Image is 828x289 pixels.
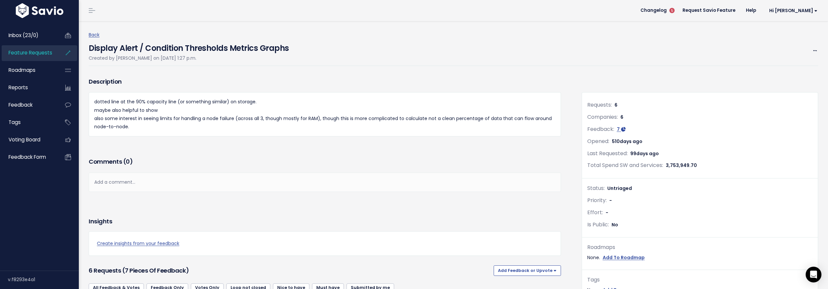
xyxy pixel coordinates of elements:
span: Untriaged [607,185,632,192]
span: Reports [9,84,28,91]
span: Tags [9,119,21,126]
span: Roadmaps [9,67,35,73]
span: Effort: [587,209,603,216]
div: Tags [587,275,813,285]
a: Feedback [2,97,55,113]
span: Hi [PERSON_NAME] [769,8,817,13]
span: Last Requested: [587,150,628,157]
a: Feedback form [2,150,55,165]
span: 99 [630,150,659,157]
span: Priority: [587,196,607,204]
span: days ago [636,150,659,157]
button: Add Feedback or Upvote [494,265,561,276]
span: Changelog [640,8,667,13]
span: 5 [669,8,675,13]
a: Create insights from your feedback [97,239,553,248]
a: Feature Requests [2,45,55,60]
a: Request Savio Feature [677,6,741,15]
div: None. [587,254,813,262]
div: Roadmaps [587,243,813,252]
img: logo-white.9d6f32f41409.svg [14,3,65,18]
h4: Display Alert / Condition Thresholds Metrics Graphs [89,39,289,54]
span: days ago [620,138,642,145]
span: Feedback: [587,125,614,133]
span: Feedback form [9,154,46,160]
div: Open Intercom Messenger [806,267,821,282]
span: Inbox (23/0) [9,32,38,39]
div: v.f8293e4a1 [8,271,79,288]
p: dotted line at the 90% capacity line (or something similar) on storage. maybe also helpful to sho... [94,98,555,131]
span: Voting Board [9,136,40,143]
span: Feedback [9,101,33,108]
a: Tags [2,115,55,130]
span: Opened: [587,137,609,145]
span: No [612,221,618,228]
span: Feature Requests [9,49,52,56]
a: Add To Roadmap [603,254,645,262]
span: Is Public: [587,221,609,228]
span: 6 [615,102,617,108]
span: Total Spend SW and Services: [587,161,663,169]
h3: 6 Requests (7 pieces of Feedback) [89,266,491,275]
a: Inbox (23/0) [2,28,55,43]
span: - [606,209,608,216]
span: 7 [617,126,620,133]
a: Help [741,6,761,15]
span: Status: [587,184,605,192]
span: Requests: [587,101,612,109]
a: Hi [PERSON_NAME] [761,6,823,16]
span: 6 [620,114,623,120]
a: Back [89,31,100,38]
a: Roadmaps [2,63,55,78]
a: 7 [617,126,626,133]
span: - [609,197,612,204]
h3: Insights [89,217,112,226]
h3: Comments ( ) [89,157,561,166]
h3: Description [89,77,561,86]
span: 3,753,949.70 [666,162,697,169]
span: 510 [612,138,642,145]
span: Companies: [587,113,618,121]
span: 0 [126,157,130,166]
div: Add a comment... [89,173,561,192]
a: Reports [2,80,55,95]
span: Created by [PERSON_NAME] on [DATE] 1:27 p.m. [89,55,196,61]
a: Voting Board [2,132,55,147]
